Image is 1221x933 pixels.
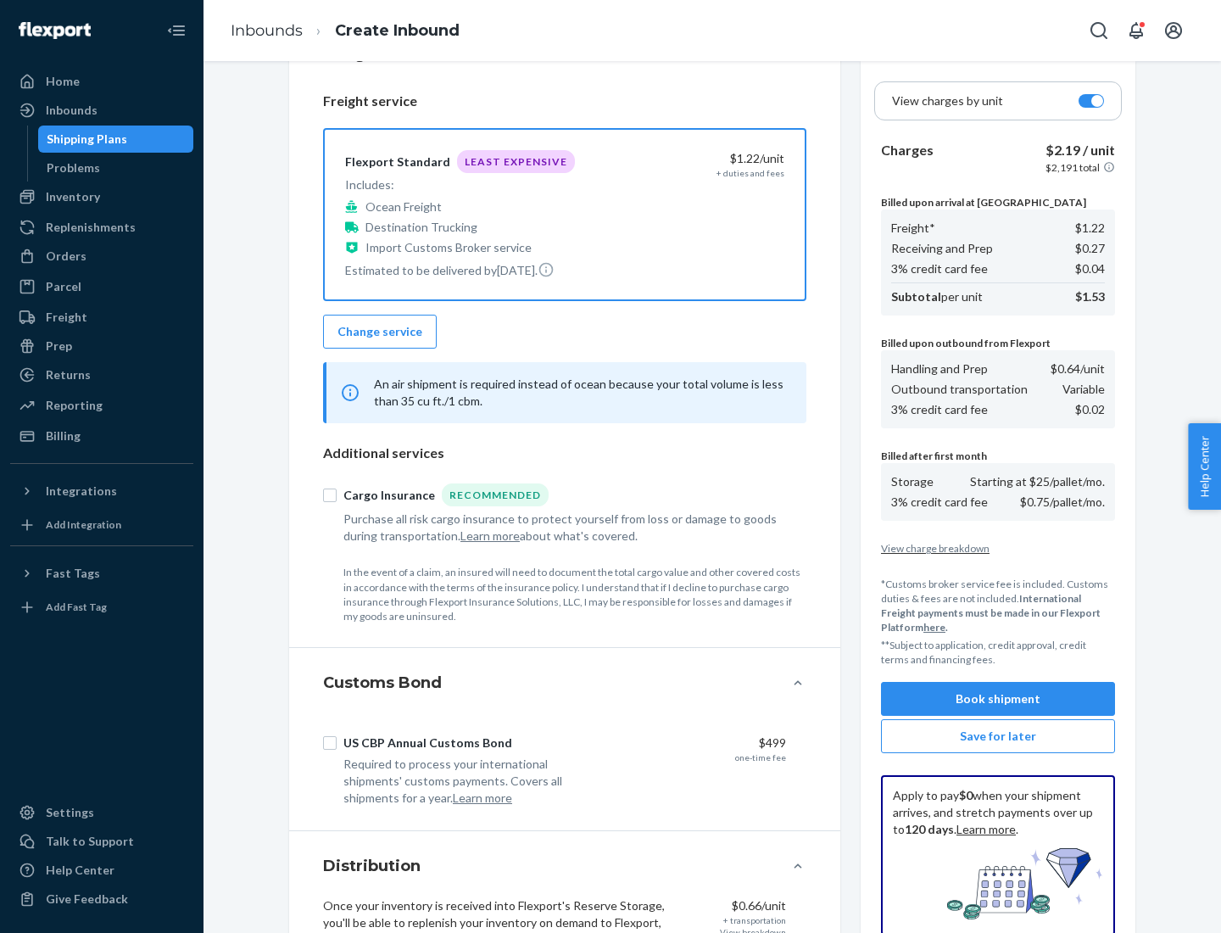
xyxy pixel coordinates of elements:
[881,592,1101,634] b: International Freight payments must be made in our Flexport Platform .
[323,92,806,111] p: Freight service
[891,289,941,304] b: Subtotal
[10,97,193,124] a: Inbounds
[1075,260,1105,277] p: $0.04
[881,336,1115,350] p: Billed upon outbound from Flexport
[716,167,784,179] div: + duties and fees
[365,198,442,215] p: Ocean Freight
[46,891,128,908] div: Give Feedback
[10,799,193,826] a: Settings
[1188,423,1221,510] button: Help Center
[46,600,107,614] div: Add Fast Tag
[735,751,786,763] div: one-time fee
[1157,14,1190,47] button: Open account menu
[891,288,983,305] p: per unit
[893,787,1103,838] p: Apply to pay when your shipment arrives, and stretch payments over up to . .
[343,565,806,623] p: In the event of a claim, an insured will need to document the total cargo value and other covered...
[323,672,442,694] h4: Customs Bond
[723,914,786,926] div: + transportation
[460,528,520,545] button: Learn more
[10,594,193,621] a: Add Fast Tag
[457,150,575,173] div: Least Expensive
[46,483,117,500] div: Integrations
[365,219,477,236] p: Destination Trucking
[608,150,784,167] div: $1.22 /unit
[10,886,193,913] button: Give Feedback
[46,862,114,879] div: Help Center
[881,719,1115,753] button: Save for later
[343,511,786,545] div: Purchase all risk cargo insurance to protect yourself from loss or damage to goods during transpo...
[1075,288,1105,305] p: $1.53
[323,489,337,502] input: Cargo InsuranceRecommended
[46,517,121,532] div: Add Integration
[10,332,193,360] a: Prep
[47,159,100,176] div: Problems
[881,195,1115,210] p: Billed upon arrival at [GEOGRAPHIC_DATA]
[1075,240,1105,257] p: $0.27
[881,449,1115,463] p: Billed after first month
[46,278,81,295] div: Parcel
[881,541,1115,556] button: View charge breakdown
[1020,494,1105,511] p: $0.75/pallet/mo.
[38,154,194,182] a: Problems
[891,381,1028,398] p: Outbound transportation
[905,822,954,836] b: 120 days
[1075,401,1105,418] p: $0.02
[891,360,988,377] p: Handling and Prep
[1062,381,1105,398] p: Variable
[323,315,437,349] button: Change service
[46,309,87,326] div: Freight
[46,338,72,355] div: Prep
[881,682,1115,716] button: Book shipment
[343,735,512,751] div: US CBP Annual Customs Bond
[881,142,934,158] b: Charges
[323,855,421,877] h4: Distribution
[335,21,460,40] a: Create Inbound
[891,473,934,490] p: Storage
[46,102,98,119] div: Inbounds
[959,788,973,802] b: $0
[343,756,596,807] div: Required to process your international shipments' customs payments. Covers all shipments for a year.
[1045,160,1100,175] p: $2,191 total
[217,6,473,56] ol: breadcrumbs
[10,361,193,388] a: Returns
[970,473,1105,490] p: Starting at $25/pallet/mo.
[231,21,303,40] a: Inbounds
[365,239,532,256] p: Import Customs Broker service
[345,176,575,193] p: Includes:
[46,366,91,383] div: Returns
[891,494,988,511] p: 3% credit card fee
[46,427,81,444] div: Billing
[10,68,193,95] a: Home
[46,804,94,821] div: Settings
[323,444,806,463] p: Additional services
[891,260,988,277] p: 3% credit card fee
[10,511,193,539] a: Add Integration
[732,897,786,914] p: $0.66/unit
[10,183,193,210] a: Inventory
[47,131,127,148] div: Shipping Plans
[891,220,935,237] p: Freight*
[10,478,193,505] button: Integrations
[10,214,193,241] a: Replenishments
[374,376,786,410] p: An air shipment is required instead of ocean because your total volume is less than 35 cu ft./1 cbm.
[10,560,193,587] button: Fast Tags
[10,243,193,270] a: Orders
[10,828,193,855] a: Talk to Support
[10,422,193,450] a: Billing
[1045,141,1115,160] p: $2.19 / unit
[610,735,786,751] div: $499
[891,240,993,257] p: Receiving and Prep
[19,22,91,39] img: Flexport logo
[38,126,194,153] a: Shipping Plans
[159,14,193,47] button: Close Navigation
[892,92,1003,109] p: View charges by unit
[46,219,136,236] div: Replenishments
[46,397,103,414] div: Reporting
[923,621,945,634] a: here
[442,483,549,506] div: Recommended
[46,188,100,205] div: Inventory
[881,577,1115,635] p: *Customs broker service fee is included. Customs duties & fees are not included.
[1119,14,1153,47] button: Open notifications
